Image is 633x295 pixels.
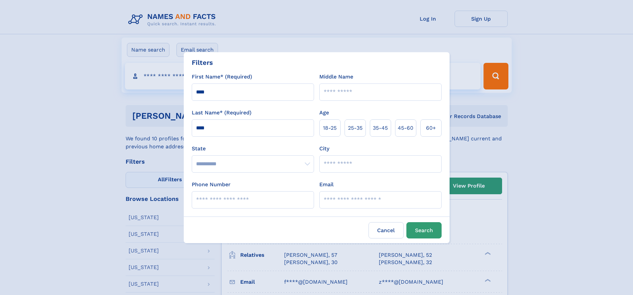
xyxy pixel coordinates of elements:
label: Last Name* (Required) [192,109,252,117]
label: Age [319,109,329,117]
button: Search [406,222,442,238]
div: Filters [192,58,213,68]
span: 35‑45 [373,124,388,132]
span: 45‑60 [398,124,413,132]
label: Cancel [369,222,404,238]
label: Phone Number [192,181,231,189]
label: First Name* (Required) [192,73,252,81]
span: 60+ [426,124,436,132]
label: Middle Name [319,73,353,81]
label: Email [319,181,334,189]
label: State [192,145,314,153]
label: City [319,145,329,153]
span: 18‑25 [323,124,337,132]
span: 25‑35 [348,124,363,132]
